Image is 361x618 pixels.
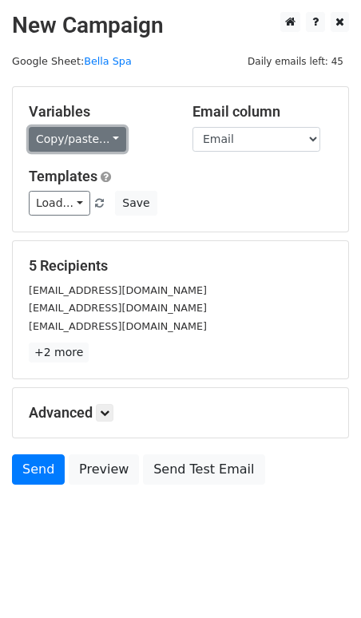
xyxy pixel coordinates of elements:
small: [EMAIL_ADDRESS][DOMAIN_NAME] [29,284,207,296]
a: Load... [29,191,90,216]
div: 聊天小组件 [281,541,361,618]
a: +2 more [29,343,89,362]
h5: Advanced [29,404,332,422]
a: Templates [29,168,97,184]
h5: Variables [29,103,169,121]
h5: Email column [192,103,332,121]
h5: 5 Recipients [29,257,332,275]
a: Daily emails left: 45 [242,55,349,67]
a: Preview [69,454,139,485]
button: Save [115,191,157,216]
span: Daily emails left: 45 [242,53,349,70]
small: [EMAIL_ADDRESS][DOMAIN_NAME] [29,320,207,332]
iframe: Chat Widget [281,541,361,618]
small: Google Sheet: [12,55,132,67]
h2: New Campaign [12,12,349,39]
a: Bella Spa [84,55,132,67]
small: [EMAIL_ADDRESS][DOMAIN_NAME] [29,302,207,314]
a: Copy/paste... [29,127,126,152]
a: Send Test Email [143,454,264,485]
a: Send [12,454,65,485]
